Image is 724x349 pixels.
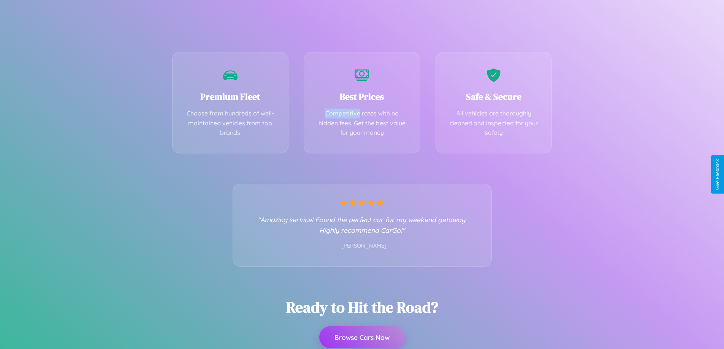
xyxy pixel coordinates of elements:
p: "Amazing service! Found the perfect car for my weekend getaway. Highly recommend CarGo!" [248,214,476,235]
p: - [PERSON_NAME] [248,241,476,251]
p: Competitive rates with no hidden fees. Get the best value for your money [315,109,409,138]
p: Choose from hundreds of well-maintained vehicles from top brands [184,109,277,138]
div: Give Feedback [715,159,720,190]
h3: Premium Fleet [184,90,277,103]
h3: Best Prices [315,90,409,103]
button: Browse Cars Now [319,326,405,348]
h2: Ready to Hit the Road? [286,297,438,317]
h3: Safe & Secure [447,90,540,103]
p: All vehicles are thoroughly cleaned and inspected for your safety [447,109,540,138]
